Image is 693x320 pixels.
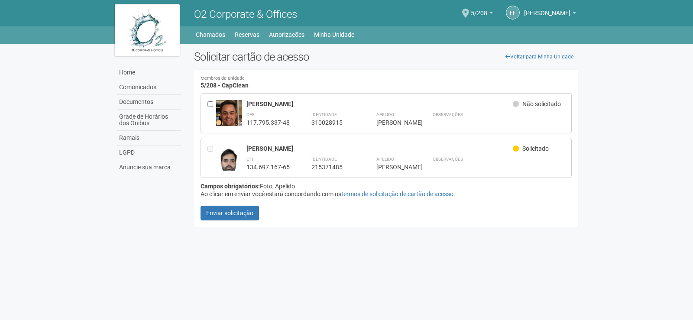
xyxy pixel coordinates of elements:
[117,145,181,160] a: LGPD
[471,1,487,16] span: 5/208
[196,29,225,41] a: Chamados
[216,145,242,181] img: user.jpg
[246,163,290,171] div: 134.697.167-65
[376,163,411,171] div: [PERSON_NAME]
[194,8,297,20] span: O2 Corporate & Offices
[246,112,255,117] strong: CPF
[311,119,355,126] div: 310028915
[311,157,337,162] strong: Identidade
[117,95,181,110] a: Documentos
[194,50,578,63] h2: Solicitar cartão de acesso
[201,190,572,198] div: Ao clicar em enviar você estará concordando com os .
[117,80,181,95] a: Comunicados
[207,145,216,171] div: Entre em contato com a Aministração para solicitar o cancelamento ou 2a via
[524,11,576,18] a: [PERSON_NAME]
[501,50,578,63] a: Voltar para Minha Unidade
[117,110,181,131] a: Grade de Horários dos Ônibus
[376,157,394,162] strong: Apelido
[522,100,561,107] span: Não solicitado
[201,76,572,81] small: Membros da unidade
[117,65,181,80] a: Home
[433,112,463,117] strong: Observações
[506,6,520,19] a: FF
[201,182,572,190] div: Foto, Apelido
[117,160,181,175] a: Anuncie sua marca
[471,11,493,18] a: 5/208
[115,4,180,56] img: logo.jpg
[246,157,255,162] strong: CPF
[117,131,181,145] a: Ramais
[269,29,304,41] a: Autorizações
[201,206,259,220] button: Enviar solicitação
[376,119,411,126] div: [PERSON_NAME]
[216,100,242,141] img: user.jpg
[246,100,513,108] div: [PERSON_NAME]
[376,112,394,117] strong: Apelido
[201,76,572,89] h4: 5/208 - CapClean
[201,183,260,190] strong: Campos obrigatórios:
[311,163,355,171] div: 215371485
[246,145,513,152] div: [PERSON_NAME]
[246,119,290,126] div: 117.795.337-48
[433,157,463,162] strong: Observações
[235,29,259,41] a: Reservas
[522,145,549,152] span: Solicitado
[524,1,570,16] span: Fabio Freire Forte
[314,29,354,41] a: Minha Unidade
[341,191,453,197] a: termos de solicitação de cartão de acesso
[311,112,337,117] strong: Identidade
